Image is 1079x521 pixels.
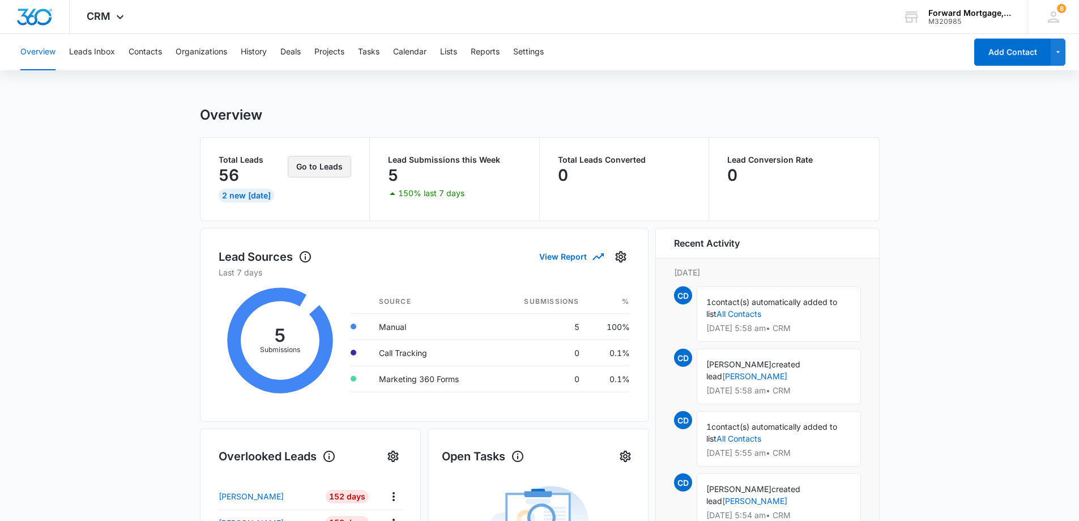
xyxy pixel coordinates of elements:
p: [DATE] 5:58 am • CRM [706,324,851,332]
button: Leads Inbox [69,34,115,70]
th: % [588,290,630,314]
button: Go to Leads [288,156,351,177]
span: 1 [706,297,711,307]
span: contact(s) automatically added to list [706,422,837,443]
div: account name [928,9,1011,18]
div: account id [928,18,1011,26]
span: contact(s) automatically added to list [706,297,837,319]
a: [PERSON_NAME] [722,371,787,381]
th: Source [370,290,495,314]
div: 2 New [DATE] [219,189,274,202]
span: CD [674,411,692,429]
button: Settings [616,447,634,465]
span: [PERSON_NAME] [706,359,771,369]
button: Organizations [176,34,227,70]
a: All Contacts [717,309,761,319]
p: [DATE] 5:55 am • CRM [706,449,851,457]
p: Total Leads [219,156,286,164]
span: 1 [706,422,711,431]
p: [PERSON_NAME] [219,490,284,502]
a: [PERSON_NAME] [722,496,787,506]
p: [DATE] [674,266,861,278]
th: Submissions [495,290,588,314]
button: Settings [513,34,544,70]
h1: Open Tasks [442,448,524,465]
p: Lead Conversion Rate [727,156,861,164]
span: CD [674,473,692,492]
h1: Overview [200,107,262,124]
p: 0 [727,166,737,184]
span: [PERSON_NAME] [706,484,771,494]
button: Lists [440,34,457,70]
button: Add Contact [974,39,1051,66]
p: 5 [388,166,398,184]
button: Overview [20,34,56,70]
p: 0 [558,166,568,184]
button: Reports [471,34,500,70]
p: 56 [219,166,239,184]
h1: Overlooked Leads [219,448,336,465]
button: Tasks [358,34,379,70]
button: History [241,34,267,70]
p: Lead Submissions this Week [388,156,521,164]
td: Marketing 360 Forms [370,366,495,392]
button: Calendar [393,34,427,70]
p: Total Leads Converted [558,156,691,164]
p: [DATE] 5:54 am • CRM [706,511,851,519]
button: Settings [612,248,630,266]
td: 0.1% [588,340,630,366]
a: [PERSON_NAME] [219,490,318,502]
td: Call Tracking [370,340,495,366]
button: Settings [384,447,402,465]
button: Contacts [129,34,162,70]
span: 8 [1057,4,1066,13]
div: notifications count [1057,4,1066,13]
td: 0 [495,366,588,392]
a: All Contacts [717,434,761,443]
button: View Report [539,247,603,266]
td: 0.1% [588,366,630,392]
button: Actions [385,488,402,505]
span: CD [674,286,692,304]
td: Manual [370,314,495,340]
a: Go to Leads [288,162,351,171]
div: 152 Days [326,490,369,503]
h6: Recent Activity [674,236,740,250]
span: CRM [87,10,110,22]
p: 150% last 7 days [398,189,464,197]
button: Projects [314,34,344,70]
button: Deals [280,34,301,70]
td: 0 [495,340,588,366]
h1: Lead Sources [219,248,312,265]
td: 5 [495,314,588,340]
p: [DATE] 5:58 am • CRM [706,387,851,395]
td: 100% [588,314,630,340]
p: Last 7 days [219,266,630,278]
span: CD [674,349,692,367]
